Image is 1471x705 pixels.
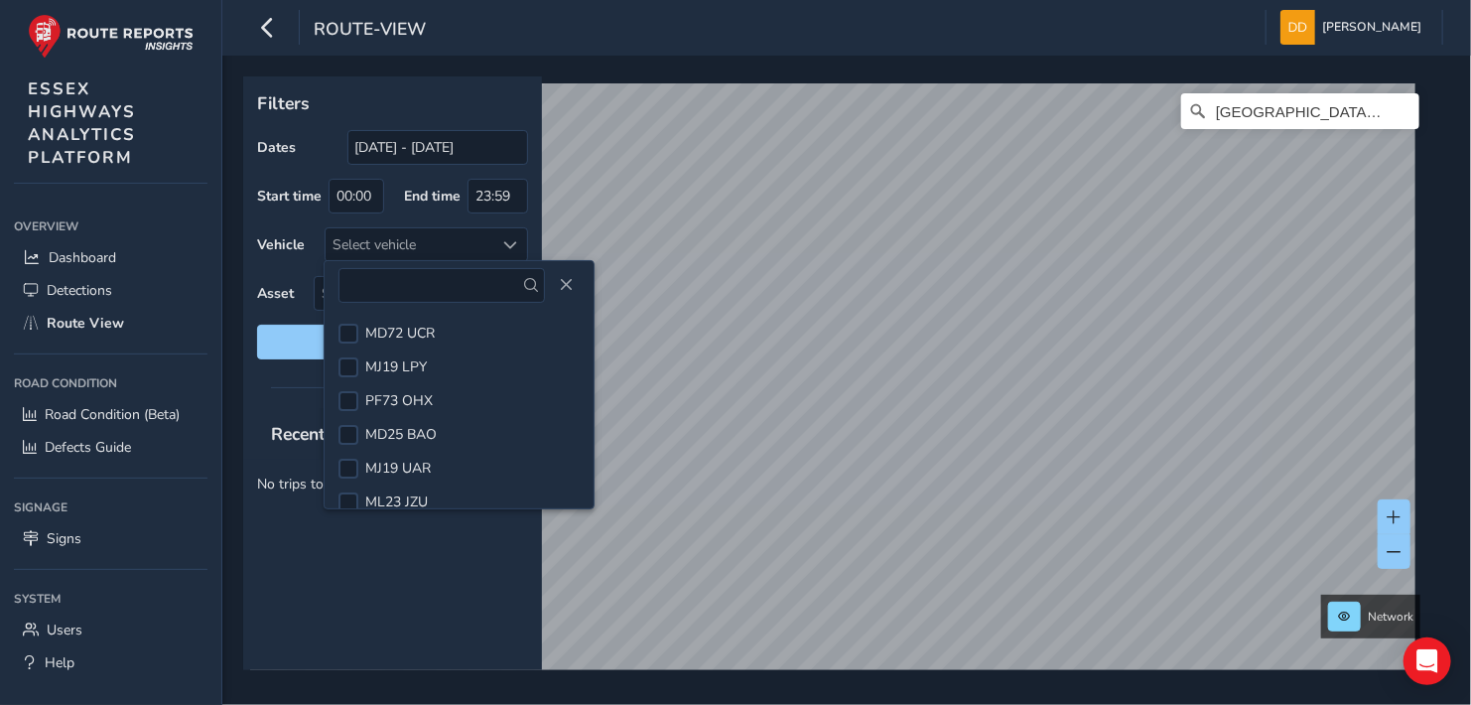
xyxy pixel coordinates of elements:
[1280,10,1428,45] button: [PERSON_NAME]
[14,522,207,555] a: Signs
[47,529,81,548] span: Signs
[47,621,82,639] span: Users
[1181,93,1419,129] input: Search
[365,425,437,444] span: MD25 BAO
[14,211,207,241] div: Overview
[1404,637,1451,685] div: Open Intercom Messenger
[14,368,207,398] div: Road Condition
[257,90,528,116] p: Filters
[14,241,207,274] a: Dashboard
[28,14,194,59] img: rr logo
[552,271,580,299] button: Close
[1368,609,1413,625] span: Network
[365,324,435,343] span: MD72 UCR
[1280,10,1315,45] img: diamond-layout
[315,277,494,310] span: Select an asset code
[45,438,131,457] span: Defects Guide
[250,83,1415,693] canvas: Map
[314,17,426,45] span: route-view
[326,228,494,261] div: Select vehicle
[49,248,116,267] span: Dashboard
[14,307,207,340] a: Route View
[14,431,207,464] a: Defects Guide
[14,584,207,614] div: System
[45,653,74,672] span: Help
[14,646,207,679] a: Help
[257,187,322,206] label: Start time
[45,405,180,424] span: Road Condition (Beta)
[257,284,294,303] label: Asset
[257,235,305,254] label: Vehicle
[14,398,207,431] a: Road Condition (Beta)
[14,493,207,522] div: Signage
[47,314,124,333] span: Route View
[365,459,431,478] span: MJ19 UAR
[257,138,296,157] label: Dates
[272,333,513,352] span: Reset filters
[14,614,207,646] a: Users
[47,281,112,300] span: Detections
[404,187,461,206] label: End time
[1322,10,1421,45] span: [PERSON_NAME]
[257,325,528,359] button: Reset filters
[365,357,427,376] span: MJ19 LPY
[14,274,207,307] a: Detections
[365,391,433,410] span: PF73 OHX
[28,77,136,169] span: ESSEX HIGHWAYS ANALYTICS PLATFORM
[365,493,428,511] span: ML23 JZU
[243,460,542,508] p: No trips to show.
[257,408,382,460] span: Recent trips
